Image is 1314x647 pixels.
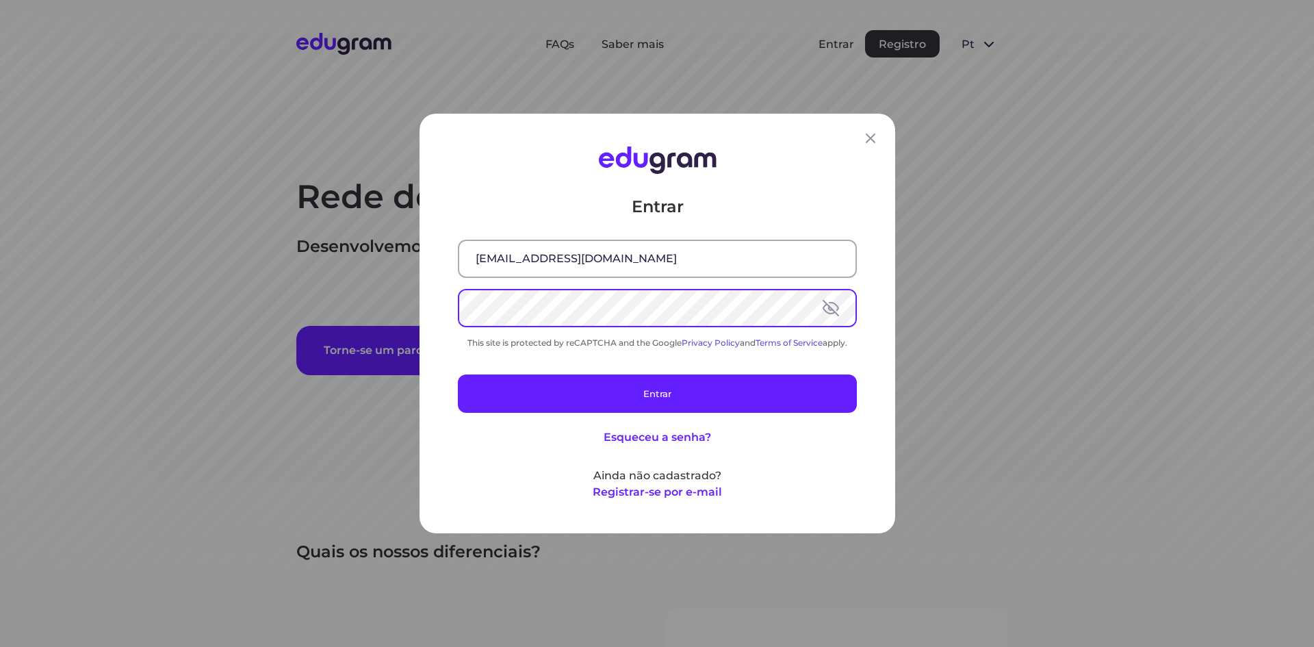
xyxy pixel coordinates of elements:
[458,468,857,484] p: Ainda não cadastrado?
[682,338,740,348] a: Privacy Policy
[756,338,823,348] a: Terms of Service
[593,484,722,500] button: Registrar-se por e-mail
[458,338,857,348] div: This site is protected by reCAPTCHA and the Google and apply.
[604,429,711,446] button: Esqueceu a senha?
[459,241,855,277] input: E-mail
[598,147,716,174] img: Edugram Logo
[458,375,857,413] button: Entrar
[458,196,857,218] p: Entrar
